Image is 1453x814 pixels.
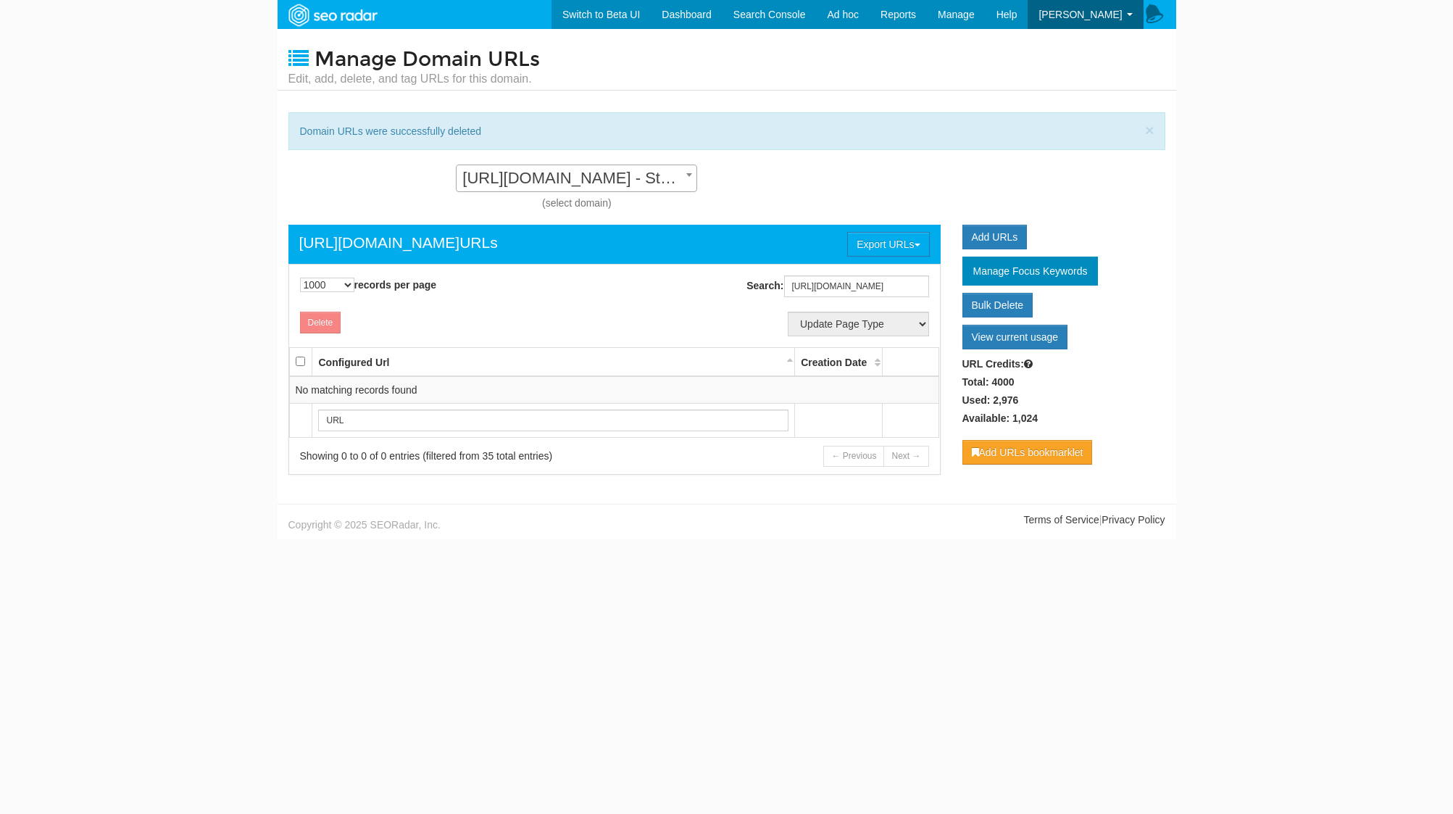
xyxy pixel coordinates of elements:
a: Add URLs bookmarklet [962,440,1093,465]
span: https://www.avanisolutions.co.uk/ - Standard [456,165,697,192]
span: Ad hoc [827,9,859,20]
label: records per page [300,278,437,292]
div: Copyright © 2025 SEORadar, Inc. [278,512,727,532]
th: Configured Url: activate to sort column descending [312,348,795,377]
button: Export URLs [847,232,929,257]
a: [URL][DOMAIN_NAME] [299,232,460,254]
span: Search Console [733,9,806,20]
input: Search [318,410,788,431]
span: Manage [938,9,975,20]
span: Reports [880,9,916,20]
a: Next → [883,446,928,467]
span: https://www.avanisolutions.co.uk/ - Standard [457,168,696,188]
iframe: Opens a widget where you can find more information [1360,771,1439,807]
a: Manage Focus Keywords [962,257,1099,286]
input: Search: [784,275,929,297]
a: Add URLs [962,225,1028,249]
label: Total: 4000 [962,375,1015,389]
a: View current usage [962,325,1068,349]
label: Used: 2,976 [962,393,1019,407]
span: Help [996,9,1017,20]
div: URLs [299,232,498,254]
label: URL Credits: [962,357,1033,371]
button: Delete [300,312,341,333]
div: Domain URLs were successfully deleted [288,112,1165,150]
span: [PERSON_NAME] [1038,9,1122,20]
label: Available: 1,024 [962,411,1038,425]
div: (select domain) [288,196,866,210]
button: × [1145,122,1154,138]
img: SEORadar [283,2,383,28]
a: Privacy Policy [1102,514,1165,526]
select: records per page [300,278,354,292]
div: | [727,512,1176,527]
span: Manage Focus Keywords [973,265,1088,277]
a: Bulk Delete [962,293,1033,317]
label: Search: [746,275,928,297]
a: ← Previous [823,446,884,467]
div: Showing 0 to 0 of 0 entries (filtered from 35 total entries) [300,449,596,463]
a: Terms of Service [1023,514,1099,526]
span: Manage Domain URLs [315,47,540,72]
small: Edit, add, delete, and tag URLs for this domain. [288,71,540,87]
td: No matching records found [289,376,938,404]
th: Creation Date: activate to sort column ascending [795,348,883,377]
